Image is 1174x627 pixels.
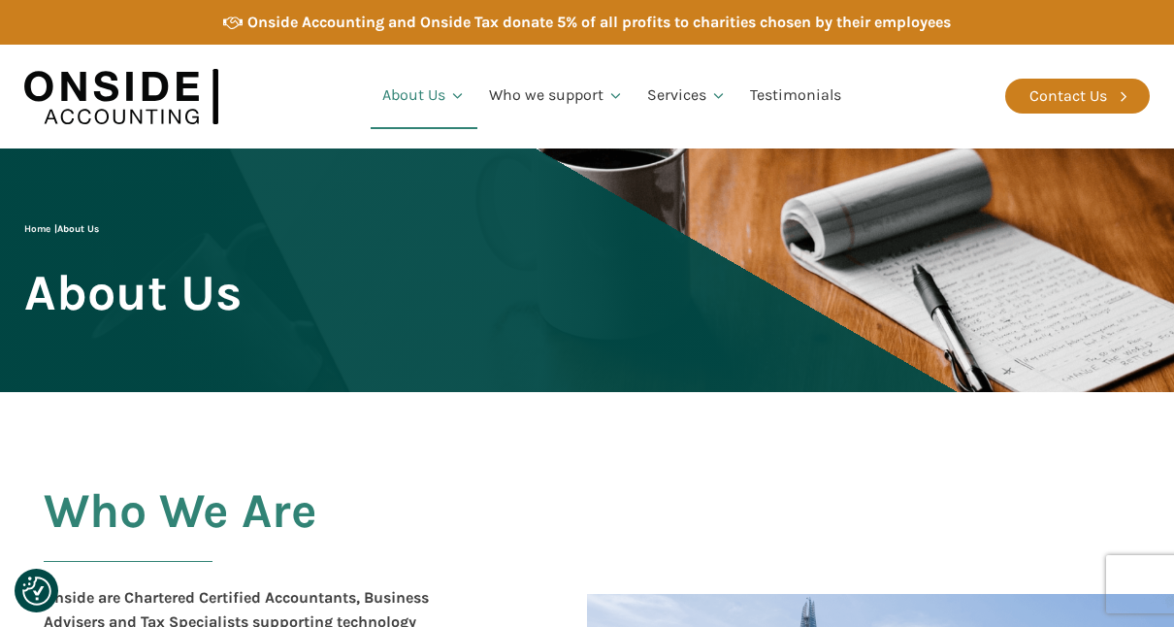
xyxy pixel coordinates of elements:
h2: Who We Are [44,484,317,585]
a: Contact Us [1005,79,1150,114]
a: Testimonials [738,63,853,129]
span: | [24,223,99,235]
div: Contact Us [1029,83,1107,109]
img: Revisit consent button [22,577,51,606]
span: About Us [57,223,99,235]
div: Onside Accounting and Onside Tax donate 5% of all profits to charities chosen by their employees [247,10,951,35]
a: About Us [371,63,477,129]
a: Home [24,223,50,235]
img: Onside Accounting [24,59,218,134]
a: Services [636,63,738,129]
a: Who we support [477,63,636,129]
button: Consent Preferences [22,577,51,606]
span: About Us [24,266,242,319]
